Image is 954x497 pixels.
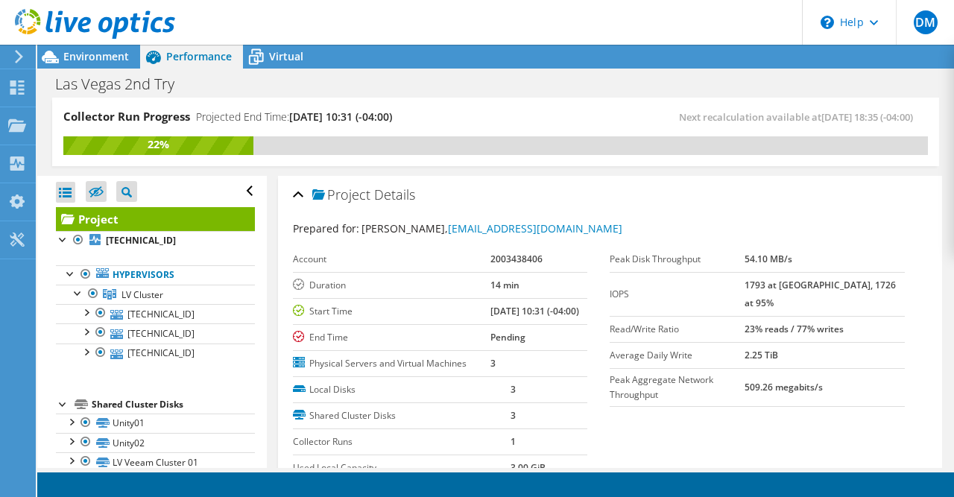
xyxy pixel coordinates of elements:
span: Environment [63,49,129,63]
label: Used Local Capacity [293,460,511,475]
h4: Projected End Time: [196,109,392,125]
b: 3.00 GiB [511,461,546,474]
label: Account [293,252,491,267]
a: [TECHNICAL_ID] [56,344,255,363]
label: Shared Cluster Disks [293,408,511,423]
label: Physical Servers and Virtual Machines [293,356,491,371]
b: 1 [511,435,516,448]
label: End Time [293,330,491,345]
span: Next recalculation available at [679,110,920,124]
span: [DATE] 10:31 (-04:00) [289,110,392,124]
b: 3 [490,357,496,370]
a: Unity01 [56,414,255,433]
label: Collector Runs [293,434,511,449]
label: Start Time [293,304,491,319]
a: [EMAIL_ADDRESS][DOMAIN_NAME] [448,221,622,235]
a: Project [56,207,255,231]
div: 22% [63,136,253,153]
b: 2.25 TiB [745,349,778,361]
span: Performance [166,49,232,63]
b: Pending [490,331,525,344]
span: Virtual [269,49,303,63]
span: Project [312,188,370,203]
label: IOPS [610,287,745,302]
a: [TECHNICAL_ID] [56,304,255,323]
b: [TECHNICAL_ID] [106,234,176,247]
label: Read/Write Ratio [610,322,745,337]
span: Details [374,186,415,203]
span: DM [914,10,938,34]
a: LV Cluster [56,285,255,304]
a: LV Veeam Cluster 01 [56,452,255,472]
label: Prepared for: [293,221,359,235]
label: Local Disks [293,382,511,397]
a: Unity02 [56,433,255,452]
div: Shared Cluster Disks [92,396,255,414]
span: LV Cluster [121,288,163,301]
label: Peak Disk Throughput [610,252,745,267]
a: [TECHNICAL_ID] [56,323,255,343]
b: 14 min [490,279,519,291]
h1: Las Vegas 2nd Try [48,76,198,92]
label: Duration [293,278,491,293]
b: 23% reads / 77% writes [745,323,844,335]
span: [DATE] 18:35 (-04:00) [821,110,913,124]
label: Average Daily Write [610,348,745,363]
b: 1793 at [GEOGRAPHIC_DATA], 1726 at 95% [745,279,896,309]
svg: \n [821,16,834,29]
b: 3 [511,383,516,396]
label: Peak Aggregate Network Throughput [610,373,745,402]
b: 3 [511,409,516,422]
a: [TECHNICAL_ID] [56,231,255,250]
span: [PERSON_NAME], [361,221,622,235]
b: 509.26 megabits/s [745,381,823,393]
b: 2003438406 [490,253,543,265]
b: [DATE] 10:31 (-04:00) [490,305,579,317]
a: Hypervisors [56,265,255,285]
b: 54.10 MB/s [745,253,792,265]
